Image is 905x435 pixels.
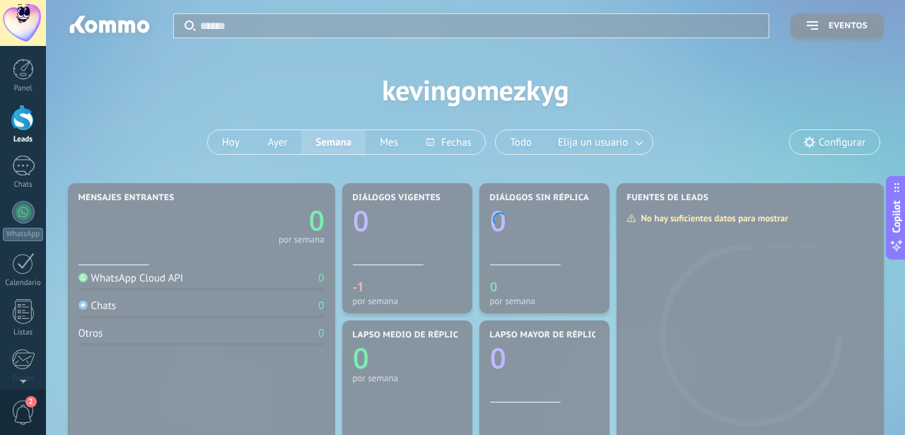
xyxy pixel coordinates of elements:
span: Copilot [889,200,904,233]
div: WhatsApp [3,228,43,241]
div: Listas [3,328,44,337]
div: Leads [3,135,44,144]
div: Calendario [3,279,44,288]
span: 2 [25,396,37,407]
div: Chats [3,180,44,190]
div: Panel [3,84,44,93]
